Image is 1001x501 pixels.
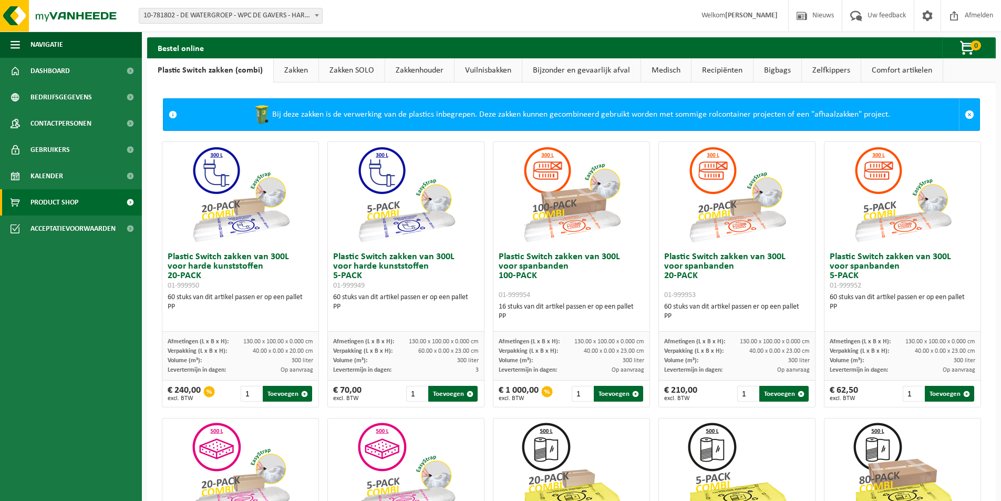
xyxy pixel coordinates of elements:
div: 16 stuks van dit artikel passen er op een pallet [499,302,644,321]
div: € 240,00 [168,386,201,402]
img: 01-999954 [519,142,624,247]
a: Bigbags [754,58,801,83]
span: 130.00 x 100.00 x 0.000 cm [243,339,313,345]
div: PP [664,312,810,321]
span: Afmetingen (L x B x H): [830,339,891,345]
span: Afmetingen (L x B x H): [499,339,560,345]
span: excl. BTW [499,395,539,402]
span: 130.00 x 100.00 x 0.000 cm [740,339,810,345]
h3: Plastic Switch zakken van 300L voor spanbanden 100-PACK [499,252,644,300]
span: Kalender [30,163,63,189]
span: 130.00 x 100.00 x 0.000 cm [409,339,479,345]
button: 0 [942,37,995,58]
span: excl. BTW [168,395,201,402]
span: 40.00 x 0.00 x 23.00 cm [915,348,975,354]
span: 130.00 x 100.00 x 0.000 cm [905,339,975,345]
button: Toevoegen [759,386,809,402]
span: Volume (m³): [333,357,367,364]
img: 01-999952 [850,142,955,247]
span: Contactpersonen [30,110,91,137]
span: 01-999953 [664,291,696,299]
a: Plastic Switch zakken (combi) [147,58,273,83]
img: 01-999953 [685,142,790,247]
h3: Plastic Switch zakken van 300L voor spanbanden 5-PACK [830,252,975,290]
input: 1 [737,386,759,402]
span: 300 liter [954,357,975,364]
span: Afmetingen (L x B x H): [168,339,229,345]
span: 01-999950 [168,282,199,290]
span: Op aanvraag [281,367,313,373]
button: Toevoegen [263,386,312,402]
button: Toevoegen [925,386,974,402]
div: PP [333,302,479,312]
span: excl. BTW [664,395,697,402]
a: Zakken [274,58,318,83]
span: Levertermijn in dagen: [333,367,391,373]
a: Sluit melding [959,99,979,130]
input: 1 [241,386,262,402]
span: 10-781802 - DE WATERGROEP - WPC DE GAVERS - HARELBEKE [139,8,322,23]
span: Verpakking (L x B x H): [168,348,227,354]
span: 40.00 x 0.00 x 20.00 cm [253,348,313,354]
span: Levertermijn in dagen: [499,367,557,373]
input: 1 [572,386,593,402]
span: Op aanvraag [612,367,644,373]
div: PP [168,302,313,312]
a: Recipiënten [692,58,753,83]
span: Op aanvraag [943,367,975,373]
a: Bijzonder en gevaarlijk afval [522,58,641,83]
a: Medisch [641,58,691,83]
div: € 70,00 [333,386,362,402]
span: Verpakking (L x B x H): [830,348,889,354]
span: Verpakking (L x B x H): [664,348,724,354]
a: Vuilnisbakken [455,58,522,83]
div: € 210,00 [664,386,697,402]
button: Toevoegen [594,386,643,402]
span: 300 liter [623,357,644,364]
span: Dashboard [30,58,70,84]
span: 300 liter [457,357,479,364]
span: Levertermijn in dagen: [168,367,226,373]
div: PP [830,302,975,312]
span: Verpakking (L x B x H): [499,348,558,354]
span: 300 liter [788,357,810,364]
span: Afmetingen (L x B x H): [664,339,725,345]
div: € 1 000,00 [499,386,539,402]
span: Navigatie [30,32,63,58]
span: 0 [971,40,981,50]
span: Afmetingen (L x B x H): [333,339,394,345]
span: excl. BTW [333,395,362,402]
div: Bij deze zakken is de verwerking van de plastics inbegrepen. Deze zakken kunnen gecombineerd gebr... [182,99,959,130]
img: 01-999949 [354,142,459,247]
span: Levertermijn in dagen: [664,367,723,373]
span: Gebruikers [30,137,70,163]
span: 01-999949 [333,282,365,290]
span: Product Shop [30,189,78,216]
img: 01-999950 [188,142,293,247]
span: 10-781802 - DE WATERGROEP - WPC DE GAVERS - HARELBEKE [139,8,323,24]
div: 60 stuks van dit artikel passen er op een pallet [333,293,479,312]
span: Levertermijn in dagen: [830,367,888,373]
span: Acceptatievoorwaarden [30,216,116,242]
span: 01-999952 [830,282,861,290]
span: Bedrijfsgegevens [30,84,92,110]
span: 40.00 x 0.00 x 23.00 cm [749,348,810,354]
h2: Bestel online [147,37,214,58]
strong: [PERSON_NAME] [725,12,778,19]
div: PP [499,312,644,321]
span: Volume (m³): [499,357,533,364]
button: Toevoegen [428,386,478,402]
span: 40.00 x 0.00 x 23.00 cm [584,348,644,354]
div: 60 stuks van dit artikel passen er op een pallet [830,293,975,312]
div: 60 stuks van dit artikel passen er op een pallet [664,302,810,321]
span: Volume (m³): [830,357,864,364]
span: 3 [476,367,479,373]
span: 01-999954 [499,291,530,299]
span: 60.00 x 0.00 x 23.00 cm [418,348,479,354]
a: Zakken SOLO [319,58,385,83]
input: 1 [406,386,428,402]
span: Op aanvraag [777,367,810,373]
span: excl. BTW [830,395,858,402]
h3: Plastic Switch zakken van 300L voor harde kunststoffen 5-PACK [333,252,479,290]
a: Zelfkippers [802,58,861,83]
